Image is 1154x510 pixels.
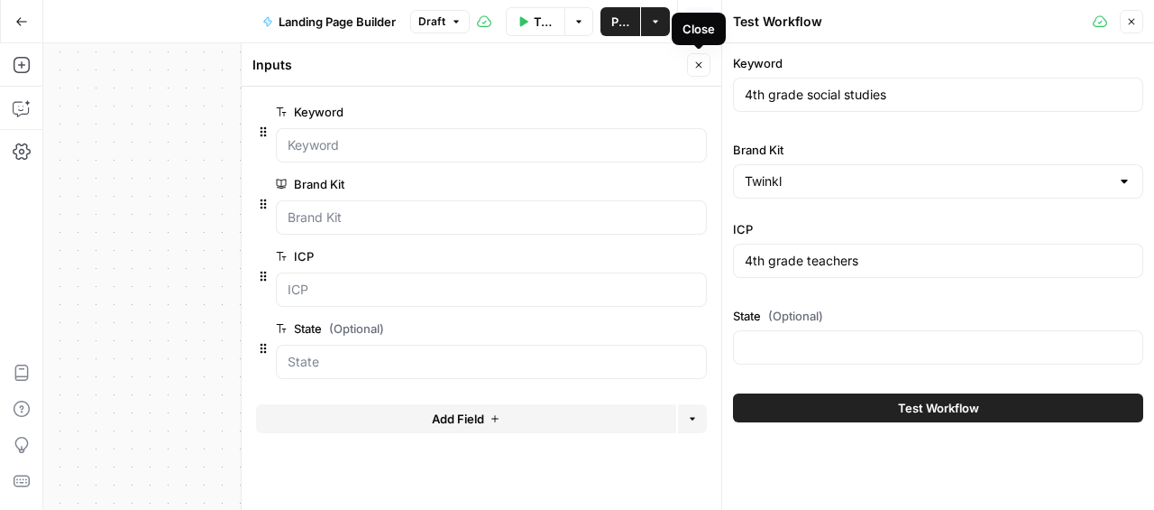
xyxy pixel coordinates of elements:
input: Twinkl [745,172,1110,190]
input: Keyword [288,136,695,154]
input: State [288,353,695,371]
input: Brand Kit [288,209,695,227]
label: State [276,320,605,338]
label: Keyword [276,103,605,121]
label: Brand Kit [276,175,605,193]
span: (Optional) [329,320,384,338]
span: Landing Page Builder [279,13,396,31]
label: ICP [733,220,1143,238]
div: Close [682,20,715,38]
div: Inputs [252,56,682,74]
button: Draft [410,10,470,33]
button: Test Workflow [733,394,1143,422]
label: Keyword [733,54,1143,72]
label: State [733,307,1143,325]
button: Landing Page Builder [252,7,407,36]
label: ICP [276,247,605,265]
span: (Optional) [768,307,823,325]
span: Test Workflow [898,399,979,417]
span: Publish [611,13,629,31]
span: Add Field [432,410,484,428]
button: Publish [600,7,640,36]
span: Test Workflow [534,13,554,31]
button: Add Field [256,404,676,433]
span: Draft [418,14,445,30]
button: Test Workflow [506,7,564,36]
input: ICP [288,281,695,299]
label: Brand Kit [733,141,1143,159]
